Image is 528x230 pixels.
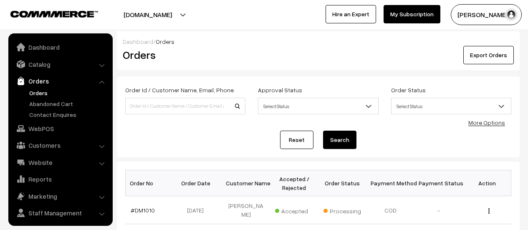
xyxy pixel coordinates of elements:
img: COMMMERCE [10,11,98,17]
label: Order Id / Customer Name, Email, Phone [125,86,234,94]
th: Customer Name [222,170,270,196]
a: Contact Enquires [27,110,110,119]
td: [PERSON_NAME] [222,196,270,224]
a: Hire an Expert [326,5,376,23]
a: COMMMERCE [10,8,83,18]
a: Dashboard [10,40,110,55]
a: #DM1010 [131,207,155,214]
a: Staff Management [10,205,110,220]
th: Order Status [318,170,367,196]
a: My Subscription [384,5,440,23]
a: WebPOS [10,121,110,136]
img: user [505,8,518,21]
input: Order Id / Customer Name / Customer Email / Customer Phone [125,98,245,114]
a: Orders [10,73,110,88]
label: Approval Status [258,86,302,94]
button: [DOMAIN_NAME] [94,4,201,25]
img: Menu [488,208,490,214]
th: Order Date [174,170,222,196]
a: Dashboard [123,38,153,45]
a: Marketing [10,189,110,204]
td: - [415,196,463,224]
a: Customers [10,138,110,153]
a: Orders [27,88,110,97]
label: Order Status [391,86,426,94]
th: Action [463,170,511,196]
th: Accepted / Rejected [270,170,318,196]
th: Payment Method [366,170,415,196]
th: Payment Status [415,170,463,196]
td: COD [366,196,415,224]
span: Select Status [258,99,378,114]
button: [PERSON_NAME] [451,4,522,25]
button: Export Orders [463,46,514,64]
h2: Orders [123,48,245,61]
span: Select Status [391,98,511,114]
a: Catalog [10,57,110,72]
a: Website [10,155,110,170]
span: Accepted [275,205,317,215]
th: Order No [126,170,174,196]
button: Search [323,131,356,149]
a: Reports [10,172,110,187]
span: Select Status [392,99,511,114]
a: Abandoned Cart [27,99,110,108]
div: / [123,37,514,46]
span: Processing [323,205,365,215]
span: Orders [156,38,174,45]
a: More Options [468,119,505,126]
span: Select Status [258,98,378,114]
a: Reset [280,131,313,149]
td: [DATE] [174,196,222,224]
